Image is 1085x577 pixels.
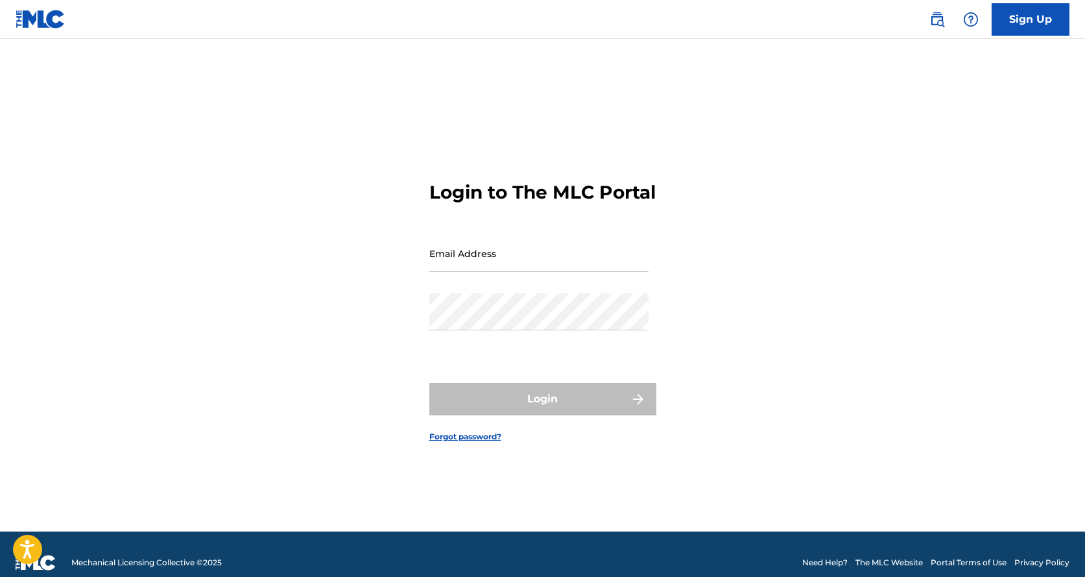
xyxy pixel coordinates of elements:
a: Sign Up [992,3,1069,36]
a: Forgot password? [429,431,501,443]
img: MLC Logo [16,10,66,29]
img: logo [16,555,56,571]
span: Mechanical Licensing Collective © 2025 [71,557,222,569]
a: Privacy Policy [1014,557,1069,569]
img: help [963,12,979,27]
img: search [929,12,945,27]
h3: Login to The MLC Portal [429,181,656,204]
div: Help [958,6,984,32]
a: Need Help? [802,557,848,569]
a: Public Search [924,6,950,32]
a: Portal Terms of Use [931,557,1007,569]
a: The MLC Website [855,557,923,569]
